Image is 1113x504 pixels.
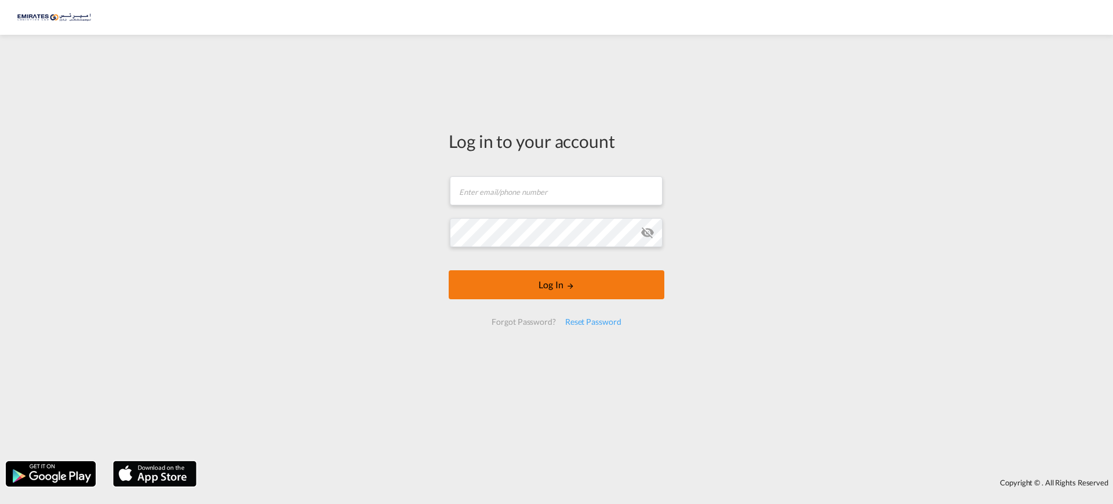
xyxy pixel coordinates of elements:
div: Copyright © . All Rights Reserved [202,473,1113,492]
input: Enter email/phone number [450,176,663,205]
div: Log in to your account [449,129,664,153]
md-icon: icon-eye-off [641,226,654,240]
img: c67187802a5a11ec94275b5db69a26e6.png [17,5,96,31]
div: Reset Password [561,311,626,332]
div: Forgot Password? [487,311,560,332]
img: apple.png [112,460,198,488]
button: LOGIN [449,270,664,299]
img: google.png [5,460,97,488]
